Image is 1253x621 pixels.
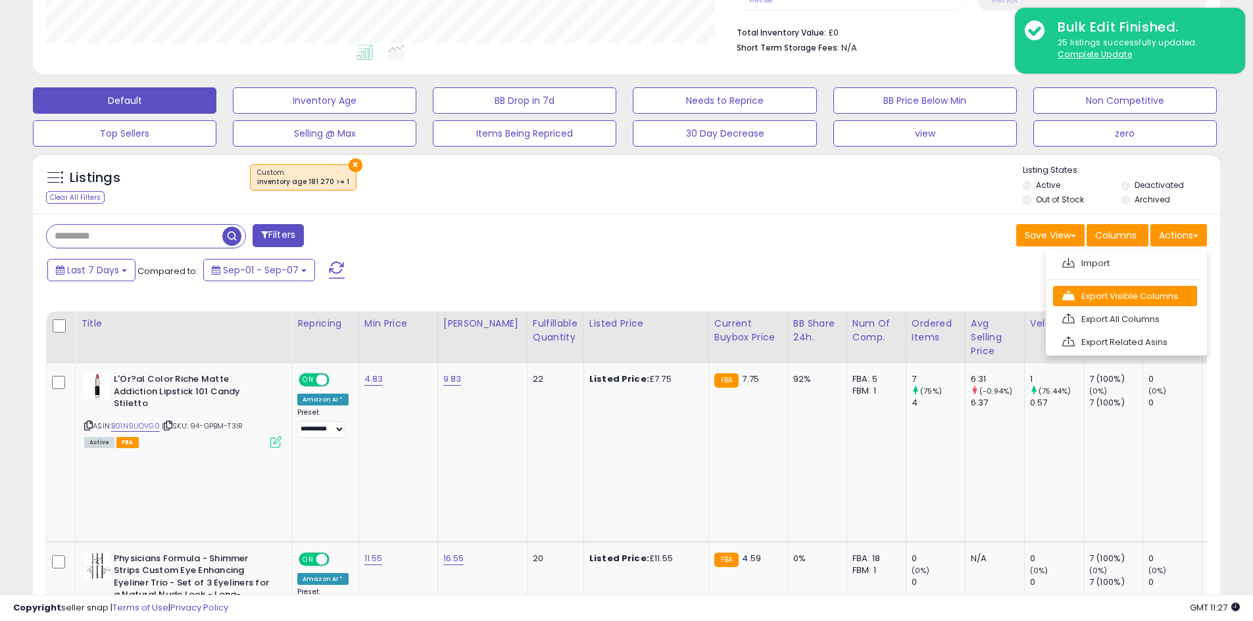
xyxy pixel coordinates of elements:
[833,87,1017,114] button: BB Price Below Min
[589,553,699,564] div: £11.55
[203,259,315,281] button: Sep-01 - Sep-07
[1148,386,1167,396] small: (0%)
[912,373,965,385] div: 7
[84,553,111,579] img: 41wclh8AsEL._SL40_.jpg
[793,373,837,385] div: 92%
[912,565,930,576] small: (0%)
[714,373,739,388] small: FBA
[1089,373,1142,385] div: 7 (100%)
[1030,317,1078,331] div: Velocity
[533,317,578,344] div: Fulfillable Quantity
[81,317,286,331] div: Title
[1053,286,1197,306] a: Export Visible Columns
[852,373,896,385] div: FBA: 5
[971,373,1024,385] div: 6.31
[1089,386,1108,396] small: (0%)
[589,373,699,385] div: £7.75
[1089,565,1108,576] small: (0%)
[116,437,139,448] span: FBA
[852,317,900,344] div: Num of Comp.
[1048,18,1235,37] div: Bulk Edit Finished.
[1030,553,1083,564] div: 0
[328,375,349,386] span: OFF
[433,120,616,147] button: Items Being Repriced
[111,421,160,432] a: B01N9UOVG0
[297,317,353,331] div: Repricing
[443,317,522,331] div: [PERSON_NAME]
[233,87,416,114] button: Inventory Age
[364,317,432,331] div: Min Price
[297,394,349,405] div: Amazon AI *
[1030,373,1083,385] div: 1
[912,553,965,564] div: 0
[84,437,114,448] span: All listings currently available for purchase on Amazon
[833,120,1017,147] button: view
[589,317,703,331] div: Listed Price
[328,553,349,564] span: OFF
[852,564,896,576] div: FBM: 1
[443,373,462,386] a: 9.83
[1036,194,1084,205] label: Out of Stock
[1135,194,1170,205] label: Archived
[300,553,316,564] span: ON
[852,385,896,397] div: FBM: 1
[233,120,416,147] button: Selling @ Max
[297,573,349,585] div: Amazon AI *
[257,168,349,187] span: Custom:
[1150,224,1207,246] button: Actions
[443,552,464,565] a: 16.55
[1087,224,1148,246] button: Columns
[67,264,119,277] span: Last 7 Days
[1039,386,1071,396] small: (75.44%)
[1148,553,1202,564] div: 0
[433,87,616,114] button: BB Drop in 7d
[633,87,816,114] button: Needs to Reprice
[112,601,168,614] a: Terms of Use
[1148,576,1202,588] div: 0
[47,259,135,281] button: Last 7 Days
[1016,224,1085,246] button: Save View
[364,552,383,565] a: 11.55
[1089,576,1142,588] div: 7 (100%)
[13,602,228,614] div: seller snap | |
[1058,49,1132,60] u: Complete Update
[1135,179,1184,191] label: Deactivated
[1033,87,1217,114] button: Non Competitive
[742,373,759,385] span: 7.75
[912,576,965,588] div: 0
[257,177,349,187] div: inventory age 181 270 >= 1
[737,24,1197,39] li: £0
[137,265,198,277] span: Compared to:
[589,552,649,564] b: Listed Price:
[1148,565,1167,576] small: (0%)
[1089,553,1142,564] div: 7 (100%)
[920,386,942,396] small: (75%)
[297,408,349,438] div: Preset:
[1036,179,1060,191] label: Active
[1053,253,1197,273] a: Import
[1030,565,1048,576] small: (0%)
[971,397,1024,409] div: 6.37
[852,553,896,564] div: FBA: 18
[737,27,826,38] b: Total Inventory Value:
[742,552,761,564] span: 4.59
[13,601,61,614] strong: Copyright
[533,373,574,385] div: 22
[84,373,111,400] img: 31OILeOqweL._SL40_.jpg
[841,41,857,54] span: N/A
[1023,164,1220,177] p: Listing States:
[793,317,841,344] div: BB Share 24h.
[1048,37,1235,61] div: 25 listings successfully updated.
[971,553,1014,564] div: N/A
[364,373,383,386] a: 4.83
[533,553,574,564] div: 20
[1148,373,1202,385] div: 0
[793,553,837,564] div: 0%
[1190,601,1240,614] span: 2025-09-15 11:27 GMT
[170,601,228,614] a: Privacy Policy
[1148,397,1202,409] div: 0
[737,42,839,53] b: Short Term Storage Fees:
[1095,229,1137,242] span: Columns
[162,421,243,431] span: | SKU: 94-GPBM-T3IR
[912,317,960,344] div: Ordered Items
